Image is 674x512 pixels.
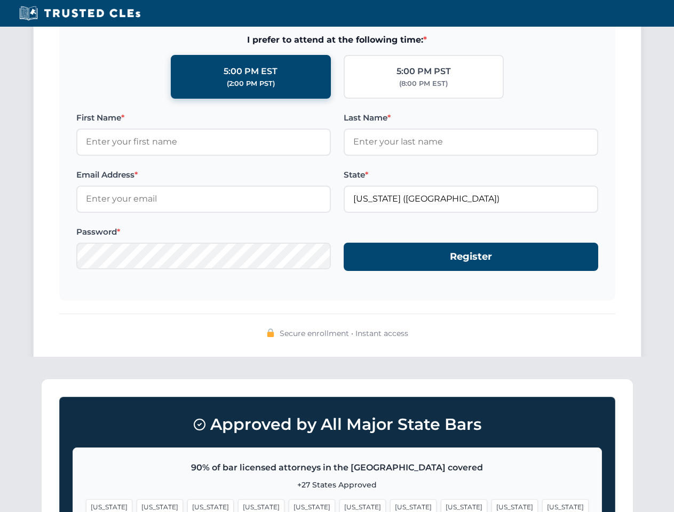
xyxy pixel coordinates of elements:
[280,327,408,339] span: Secure enrollment • Instant access
[76,226,331,238] label: Password
[86,461,589,475] p: 90% of bar licensed attorneys in the [GEOGRAPHIC_DATA] covered
[344,169,598,181] label: State
[224,65,277,78] div: 5:00 PM EST
[16,5,144,21] img: Trusted CLEs
[76,186,331,212] input: Enter your email
[76,129,331,155] input: Enter your first name
[76,33,598,47] span: I prefer to attend at the following time:
[76,169,331,181] label: Email Address
[266,329,275,337] img: 🔒
[397,65,451,78] div: 5:00 PM PST
[344,129,598,155] input: Enter your last name
[86,479,589,491] p: +27 States Approved
[344,111,598,124] label: Last Name
[344,186,598,212] input: Florida (FL)
[76,111,331,124] label: First Name
[344,243,598,271] button: Register
[399,78,448,89] div: (8:00 PM EST)
[227,78,275,89] div: (2:00 PM PST)
[73,410,602,439] h3: Approved by All Major State Bars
